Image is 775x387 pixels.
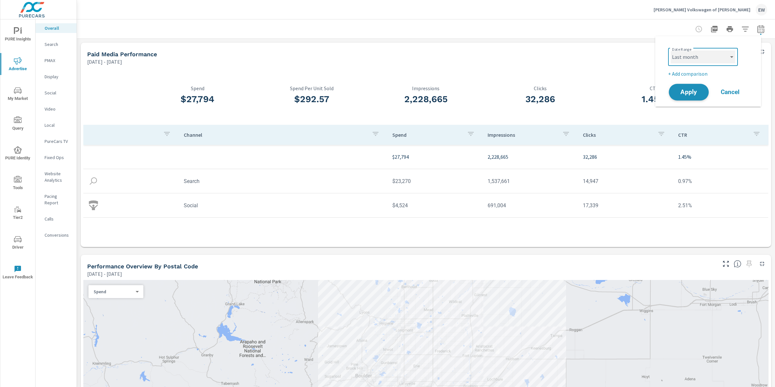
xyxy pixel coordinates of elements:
[184,132,367,138] p: Channel
[708,23,721,36] button: "Export Report to PDF"
[36,153,77,162] div: Fixed Ops
[87,263,198,270] h5: Performance Overview By Postal Code
[744,259,754,269] span: Select a preset date range to save this widget
[678,153,763,161] p: 1.45%
[482,197,578,214] td: 691,004
[2,116,33,132] span: Query
[673,173,768,189] td: 0.97%
[88,289,138,295] div: Spend
[757,47,767,57] button: Minimize Widget
[483,94,597,105] h3: 32,286
[597,85,711,91] p: CTR
[45,106,71,112] p: Video
[45,154,71,161] p: Fixed Ops
[36,88,77,98] div: Social
[36,169,77,185] div: Website Analytics
[179,197,387,214] td: Social
[45,122,71,128] p: Local
[45,90,71,96] p: Social
[369,85,483,91] p: Impressions
[578,173,673,189] td: 14,947
[45,41,71,48] p: Search
[36,39,77,49] div: Search
[36,136,77,146] div: PureCars TV
[36,23,77,33] div: Overall
[45,138,71,145] p: PureCars TV
[676,89,702,95] span: Apply
[255,94,369,105] h3: $292.57
[392,153,477,161] p: $27,794
[255,85,369,91] p: Spend Per Unit Sold
[369,94,483,105] h3: 2,228,665
[45,216,71,222] p: Calls
[36,230,77,240] div: Conversions
[669,84,709,101] button: Apply
[45,25,71,31] p: Overall
[488,153,573,161] p: 2,228,665
[673,197,768,214] td: 2.51%
[94,289,133,295] p: Spend
[179,173,387,189] td: Search
[45,232,71,238] p: Conversions
[734,260,741,268] span: Understand performance data by postal code. Individual postal codes can be selected and expanded ...
[2,146,33,162] span: PURE Identity
[578,197,673,214] td: 17,339
[583,132,652,138] p: Clicks
[36,104,77,114] div: Video
[392,132,462,138] p: Spend
[2,87,33,102] span: My Market
[36,214,77,224] div: Calls
[597,94,711,105] h3: 1.45%
[668,70,751,78] p: + Add comparison
[87,51,157,58] h5: Paid Media Performance
[483,85,597,91] p: Clicks
[583,153,668,161] p: 32,286
[2,206,33,221] span: Tier2
[757,259,767,269] button: Minimize Widget
[45,170,71,183] p: Website Analytics
[2,265,33,281] span: Leave Feedback
[488,132,557,138] p: Impressions
[2,27,33,43] span: PURE Insights
[36,56,77,65] div: PMAX
[717,89,743,95] span: Cancel
[482,173,578,189] td: 1,537,661
[678,132,748,138] p: CTR
[36,120,77,130] div: Local
[754,23,767,36] button: Select Date Range
[654,7,750,13] p: [PERSON_NAME] Volkswagen of [PERSON_NAME]
[2,235,33,251] span: Driver
[2,176,33,192] span: Tools
[88,200,98,210] img: icon-social.svg
[387,197,482,214] td: $4,524
[45,73,71,80] p: Display
[387,173,482,189] td: $23,270
[2,57,33,73] span: Advertise
[87,58,122,66] p: [DATE] - [DATE]
[140,85,255,91] p: Spend
[88,176,98,186] img: icon-search.svg
[140,94,255,105] h3: $27,794
[36,191,77,208] div: Pacing Report
[45,193,71,206] p: Pacing Report
[721,259,731,269] button: Make Fullscreen
[0,19,35,287] div: nav menu
[45,57,71,64] p: PMAX
[36,72,77,81] div: Display
[87,270,122,278] p: [DATE] - [DATE]
[711,84,749,100] button: Cancel
[756,4,767,16] div: EW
